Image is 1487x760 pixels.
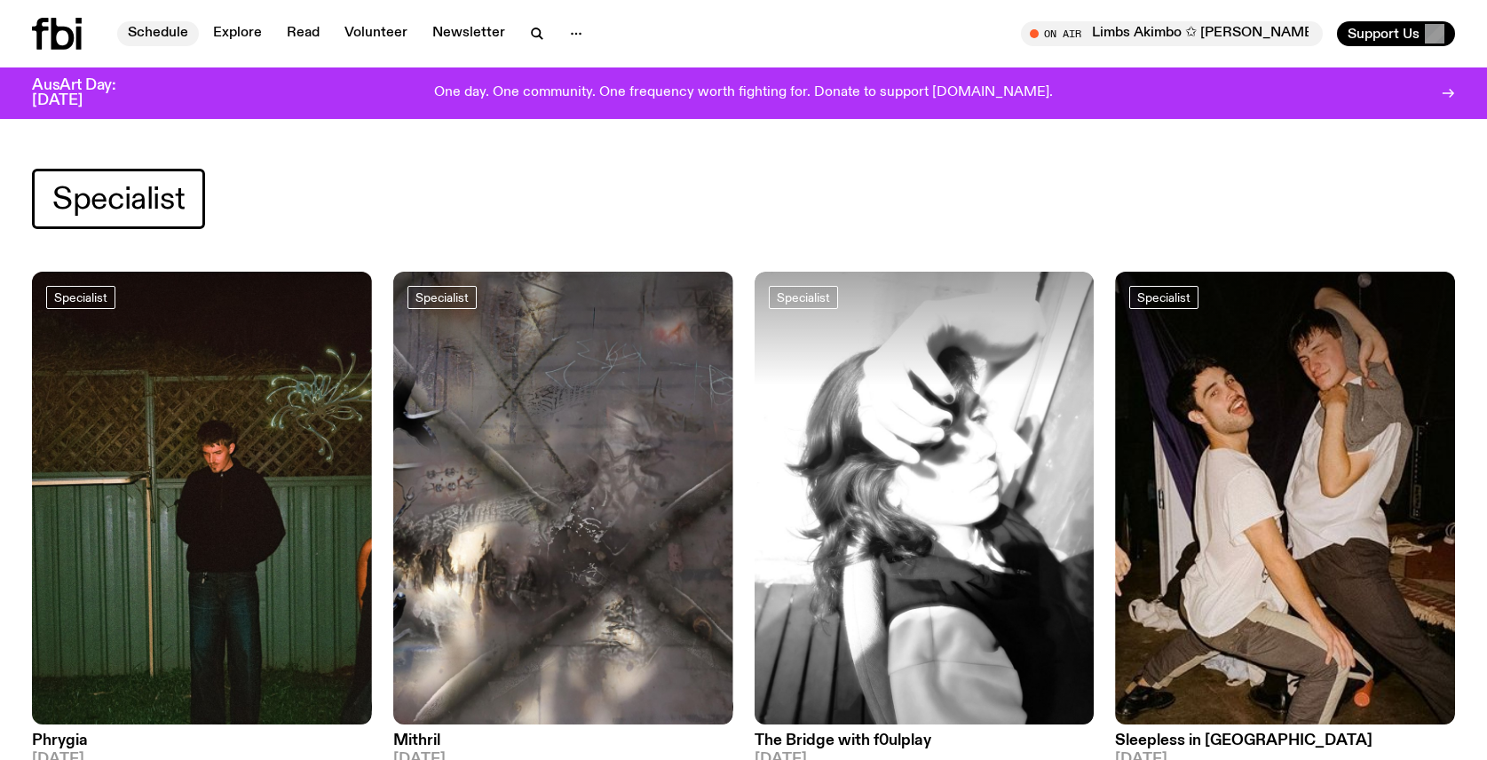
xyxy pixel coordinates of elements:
[434,85,1053,101] p: One day. One community. One frequency worth fighting for. Donate to support [DOMAIN_NAME].
[32,78,146,108] h3: AusArt Day: [DATE]
[1115,733,1455,748] h3: Sleepless in [GEOGRAPHIC_DATA]
[415,290,469,304] span: Specialist
[393,733,733,748] h3: Mithril
[1348,26,1420,42] span: Support Us
[407,286,477,309] a: Specialist
[276,21,330,46] a: Read
[393,272,733,724] img: An abstract artwork in mostly grey, with a textural cross in the centre. There are metallic and d...
[32,272,372,724] img: A greeny-grainy film photo of Bela, John and Bindi at night. They are standing in a backyard on g...
[202,21,273,46] a: Explore
[1021,21,1323,46] button: On AirLimbs Akimbo ✩ [PERSON_NAME] ✩
[54,290,107,304] span: Specialist
[117,21,199,46] a: Schedule
[777,290,830,304] span: Specialist
[334,21,418,46] a: Volunteer
[1137,290,1190,304] span: Specialist
[46,286,115,309] a: Specialist
[1115,272,1455,724] img: Marcus Whale is on the left, bent to his knees and arching back with a gleeful look his face He i...
[32,733,372,748] h3: Phrygia
[1129,286,1198,309] a: Specialist
[755,733,1095,748] h3: The Bridge with f0ulplay
[422,21,516,46] a: Newsletter
[1337,21,1455,46] button: Support Us
[52,182,185,217] span: Specialist
[769,286,838,309] a: Specialist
